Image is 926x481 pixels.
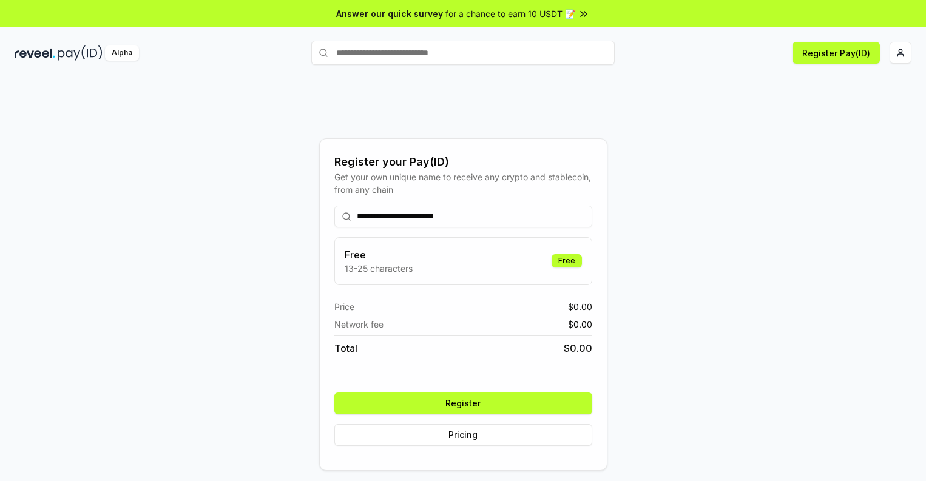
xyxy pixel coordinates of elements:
[345,247,413,262] h3: Free
[334,300,354,313] span: Price
[445,7,575,20] span: for a chance to earn 10 USDT 📝
[334,170,592,196] div: Get your own unique name to receive any crypto and stablecoin, from any chain
[334,153,592,170] div: Register your Pay(ID)
[334,318,384,331] span: Network fee
[334,392,592,414] button: Register
[793,42,880,64] button: Register Pay(ID)
[552,254,582,267] div: Free
[334,341,357,355] span: Total
[345,262,413,275] p: 13-25 characters
[568,318,592,331] span: $ 0.00
[15,45,55,61] img: reveel_dark
[58,45,103,61] img: pay_id
[568,300,592,313] span: $ 0.00
[336,7,443,20] span: Answer our quick survey
[334,424,592,446] button: Pricing
[564,341,592,355] span: $ 0.00
[105,45,139,61] div: Alpha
